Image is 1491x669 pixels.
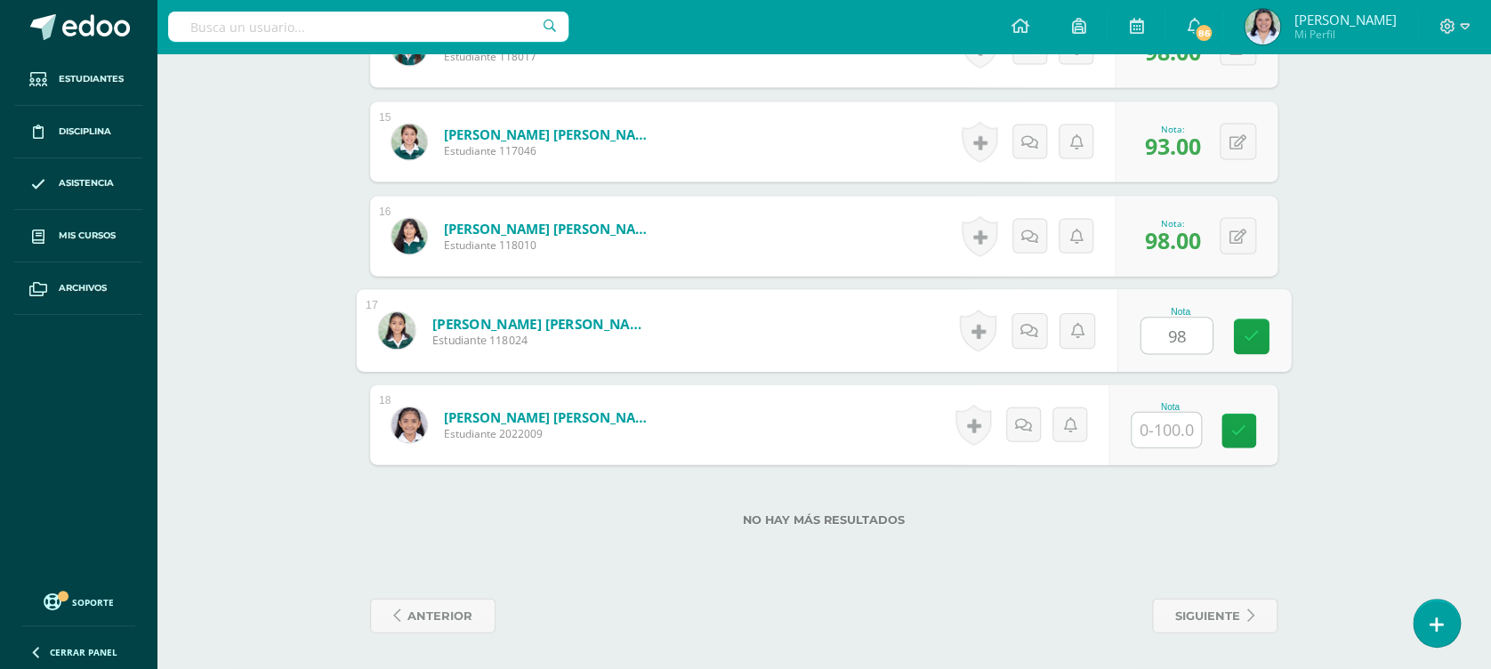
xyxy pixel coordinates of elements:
[14,262,142,315] a: Archivos
[391,125,427,160] img: 913a9af38fb45e11d9cd43c142a11c8a.png
[1144,123,1200,135] div: Nota:
[370,599,496,633] a: anterior
[444,220,657,238] a: [PERSON_NAME] [PERSON_NAME]
[391,407,427,443] img: f5d1e05ee57a589ec47f5cd5d44d770e.png
[1144,225,1200,255] span: 98.00
[14,158,142,211] a: Asistencia
[378,312,415,349] img: 6010c8a6ab7de40c4d914cdaf347d504.png
[59,72,124,86] span: Estudiantes
[432,333,652,349] span: Estudiante 118024
[14,210,142,262] a: Mis cursos
[1152,599,1277,633] a: siguiente
[444,143,657,158] span: Estudiante 117046
[14,53,142,106] a: Estudiantes
[1175,600,1240,633] span: siguiente
[50,646,117,658] span: Cerrar panel
[444,49,657,64] span: Estudiante 118017
[444,125,657,143] a: [PERSON_NAME] [PERSON_NAME]
[1194,23,1213,43] span: 86
[21,589,135,613] a: Soporte
[444,426,657,441] span: Estudiante 2022009
[59,281,107,295] span: Archivos
[1144,131,1200,161] span: 93.00
[1140,307,1221,317] div: Nota
[1141,318,1213,354] input: 0-100.0
[14,106,142,158] a: Disciplina
[432,314,652,333] a: [PERSON_NAME] [PERSON_NAME]
[1294,11,1396,28] span: [PERSON_NAME]
[168,12,568,42] input: Busca un usuario...
[444,238,657,253] span: Estudiante 118010
[407,600,472,633] span: anterior
[1132,413,1201,447] input: 0-100.0
[59,176,114,190] span: Asistencia
[72,596,114,609] span: Soporte
[1245,9,1280,44] img: 2e6c258da9ccee66aa00087072d4f1d6.png
[391,219,427,254] img: f7fc6029f83205e4de3ce9f1a9aea321.png
[59,125,111,139] span: Disciplina
[370,513,1277,527] label: No hay más resultados
[1131,402,1209,412] div: Nota
[59,229,116,243] span: Mis cursos
[444,408,657,426] a: [PERSON_NAME] [PERSON_NAME]
[1294,27,1396,42] span: Mi Perfil
[1144,217,1200,230] div: Nota:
